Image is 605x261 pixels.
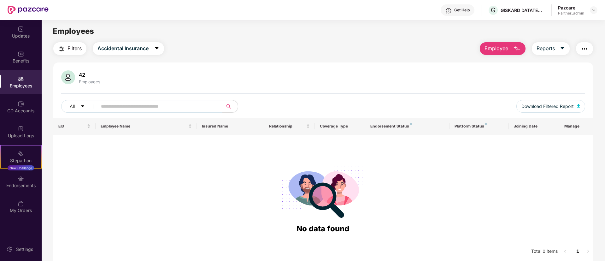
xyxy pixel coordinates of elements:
[53,27,94,36] span: Employees
[61,70,75,84] img: svg+xml;base64,PHN2ZyB4bWxucz0iaHR0cDovL3d3dy53My5vcmcvMjAwMC9zdmciIHhtbG5zOnhsaW5rPSJodHRwOi8vd3...
[101,124,187,129] span: Employee Name
[480,42,526,55] button: Employee
[1,157,41,164] div: Stepathon
[537,44,555,52] span: Reports
[410,123,412,125] img: svg+xml;base64,PHN2ZyB4bWxucz0iaHR0cDovL3d3dy53My5vcmcvMjAwMC9zdmciIHdpZHRoPSI4IiBoZWlnaHQ9IjgiIH...
[264,118,314,135] th: Relationship
[558,5,584,11] div: Pazcare
[558,11,584,16] div: Partner_admin
[370,124,444,129] div: Endorsement Status
[591,8,596,13] img: svg+xml;base64,PHN2ZyBpZD0iRHJvcGRvd24tMzJ4MzIiIHhtbG5zPSJodHRwOi8vd3d3LnczLm9yZy8yMDAwL3N2ZyIgd2...
[18,76,24,82] img: svg+xml;base64,PHN2ZyBpZD0iRW1wbG95ZWVzIiB4bWxucz0iaHR0cDovL3d3dy53My5vcmcvMjAwMC9zdmciIHdpZHRoPS...
[455,124,503,129] div: Platform Status
[573,246,583,257] li: 1
[583,246,593,257] button: right
[563,249,567,253] span: left
[278,159,368,223] img: svg+xml;base64,PHN2ZyB4bWxucz0iaHR0cDovL3d3dy53My5vcmcvMjAwMC9zdmciIHdpZHRoPSIyODgiIGhlaWdodD0iMj...
[8,6,49,14] img: New Pazcare Logo
[445,8,452,14] img: svg+xml;base64,PHN2ZyBpZD0iSGVscC0zMngzMiIgeG1sbnM9Imh0dHA6Ly93d3cudzMub3JnLzIwMDAvc3ZnIiB3aWR0aD...
[18,26,24,32] img: svg+xml;base64,PHN2ZyBpZD0iVXBkYXRlZCIgeG1sbnM9Imh0dHA6Ly93d3cudzMub3JnLzIwMDAvc3ZnIiB3aWR0aD0iMj...
[58,124,86,129] span: EID
[509,118,559,135] th: Joining Date
[532,42,570,55] button: Reportscaret-down
[485,44,508,52] span: Employee
[97,44,149,52] span: Accidental Insurance
[18,175,24,182] img: svg+xml;base64,PHN2ZyBpZD0iRW5kb3JzZW1lbnRzIiB4bWxucz0iaHR0cDovL3d3dy53My5vcmcvMjAwMC9zdmciIHdpZH...
[154,46,159,51] span: caret-down
[58,45,66,53] img: svg+xml;base64,PHN2ZyB4bWxucz0iaHR0cDovL3d3dy53My5vcmcvMjAwMC9zdmciIHdpZHRoPSIyNCIgaGVpZ2h0PSIyNC...
[297,224,349,233] span: No data found
[222,100,238,113] button: search
[8,165,34,170] div: New Challenge
[501,7,545,13] div: GISKARD DATATECH PRIVATE LIMITED
[197,118,264,135] th: Insured Name
[586,249,590,253] span: right
[513,45,521,53] img: svg+xml;base64,PHN2ZyB4bWxucz0iaHR0cDovL3d3dy53My5vcmcvMjAwMC9zdmciIHhtbG5zOnhsaW5rPSJodHRwOi8vd3...
[560,46,565,51] span: caret-down
[573,246,583,256] a: 1
[577,104,580,108] img: svg+xml;base64,PHN2ZyB4bWxucz0iaHR0cDovL3d3dy53My5vcmcvMjAwMC9zdmciIHhtbG5zOnhsaW5rPSJodHRwOi8vd3...
[559,118,593,135] th: Manage
[581,45,588,53] img: svg+xml;base64,PHN2ZyB4bWxucz0iaHR0cDovL3d3dy53My5vcmcvMjAwMC9zdmciIHdpZHRoPSIyNCIgaGVpZ2h0PSIyNC...
[18,101,24,107] img: svg+xml;base64,PHN2ZyBpZD0iQ0RfQWNjb3VudHMiIGRhdGEtbmFtZT0iQ0QgQWNjb3VudHMiIHhtbG5zPSJodHRwOi8vd3...
[560,246,570,257] li: Previous Page
[222,104,235,109] span: search
[18,126,24,132] img: svg+xml;base64,PHN2ZyBpZD0iVXBsb2FkX0xvZ3MiIGRhdGEtbmFtZT0iVXBsb2FkIExvZ3MiIHhtbG5zPSJodHRwOi8vd3...
[560,246,570,257] button: left
[18,51,24,57] img: svg+xml;base64,PHN2ZyBpZD0iQmVuZWZpdHMiIHhtbG5zPSJodHRwOi8vd3d3LnczLm9yZy8yMDAwL3N2ZyIgd2lkdGg9Ij...
[96,118,197,135] th: Employee Name
[491,6,496,14] span: G
[53,118,96,135] th: EID
[18,151,24,157] img: svg+xml;base64,PHN2ZyB4bWxucz0iaHR0cDovL3d3dy53My5vcmcvMjAwMC9zdmciIHdpZHRoPSIyMSIgaGVpZ2h0PSIyMC...
[269,124,305,129] span: Relationship
[80,104,85,109] span: caret-down
[53,42,86,55] button: Filters
[521,103,574,110] span: Download Filtered Report
[454,8,470,13] div: Get Help
[315,118,365,135] th: Coverage Type
[583,246,593,257] li: Next Page
[485,123,487,125] img: svg+xml;base64,PHN2ZyB4bWxucz0iaHR0cDovL3d3dy53My5vcmcvMjAwMC9zdmciIHdpZHRoPSI4IiBoZWlnaHQ9IjgiIH...
[93,42,164,55] button: Accidental Insurancecaret-down
[78,79,102,84] div: Employees
[7,246,13,252] img: svg+xml;base64,PHN2ZyBpZD0iU2V0dGluZy0yMHgyMCIgeG1sbnM9Imh0dHA6Ly93d3cudzMub3JnLzIwMDAvc3ZnIiB3aW...
[531,246,558,257] li: Total 0 items
[78,72,102,78] div: 42
[68,44,82,52] span: Filters
[14,246,35,252] div: Settings
[70,103,75,110] span: All
[18,200,24,207] img: svg+xml;base64,PHN2ZyBpZD0iTXlfT3JkZXJzIiBkYXRhLW5hbWU9Ik15IE9yZGVycyIgeG1sbnM9Imh0dHA6Ly93d3cudz...
[61,100,100,113] button: Allcaret-down
[516,100,585,113] button: Download Filtered Report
